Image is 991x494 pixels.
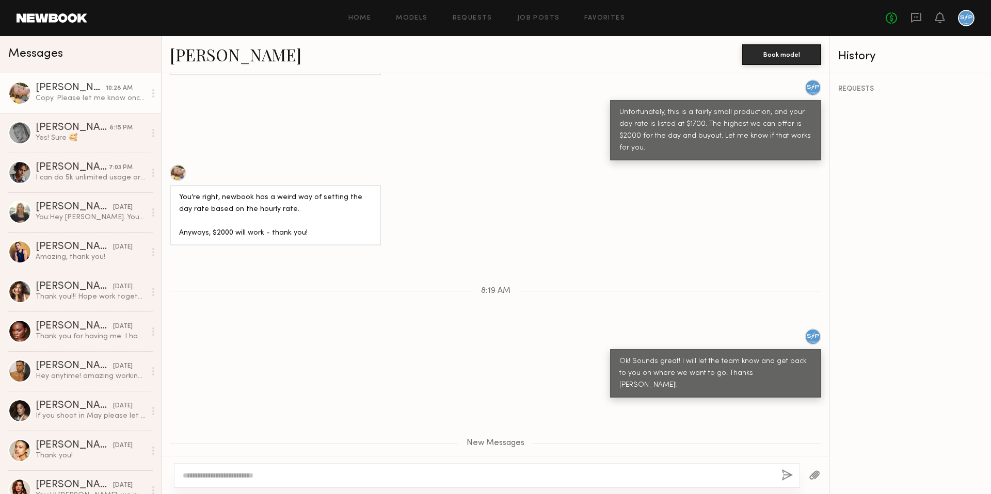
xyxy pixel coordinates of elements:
[348,15,372,22] a: Home
[36,162,109,173] div: [PERSON_NAME]
[36,440,113,451] div: [PERSON_NAME]
[619,356,812,391] div: Ok! Sounds great! I will let the team know and get back to you on where we want to go. Thanks [PE...
[517,15,560,22] a: Job Posts
[36,252,146,262] div: Amazing, thank you!
[36,292,146,302] div: Thank you!!! Hope work together again 💘
[742,50,821,58] a: Book model
[36,123,109,133] div: [PERSON_NAME]
[8,48,63,60] span: Messages
[36,451,146,460] div: Thank you!
[113,322,133,332] div: [DATE]
[36,133,146,143] div: Yes! Sure 🥰
[838,51,983,62] div: History
[467,439,524,448] span: New Messages
[742,44,821,65] button: Book model
[36,371,146,381] div: Hey anytime! amazing working with you too [PERSON_NAME]! Amazing crew and I had a great time.
[36,361,113,371] div: [PERSON_NAME]
[36,242,113,252] div: [PERSON_NAME]
[619,107,812,154] div: Unfortunately, this is a fairly small production, and your day rate is listed at $1700. The highe...
[584,15,625,22] a: Favorites
[109,123,133,133] div: 8:15 PM
[36,212,146,222] div: You: Hey [PERSON_NAME]. Your schedule is probably packed, so I hope you get to see these messages...
[113,242,133,252] div: [DATE]
[109,163,133,173] div: 7:03 PM
[36,202,113,212] div: [PERSON_NAME]
[36,83,106,93] div: [PERSON_NAME]
[36,93,146,103] div: Copy. Please let me know once you have more details. My cell just in case [PHONE_NUMBER]
[453,15,492,22] a: Requests
[113,282,133,292] div: [DATE]
[113,203,133,212] div: [DATE]
[36,480,113,490] div: [PERSON_NAME]
[36,411,146,421] div: If you shoot in May please let me know I’ll be in La and available
[113,481,133,490] div: [DATE]
[396,15,427,22] a: Models
[36,401,113,411] div: [PERSON_NAME]
[838,86,983,93] div: REQUESTS
[113,441,133,451] div: [DATE]
[106,84,133,93] div: 10:28 AM
[113,361,133,371] div: [DATE]
[36,332,146,341] div: Thank you for having me. I had a great time!
[481,287,510,295] span: 8:19 AM
[36,282,113,292] div: [PERSON_NAME]
[170,43,301,65] a: [PERSON_NAME]
[36,173,146,183] div: I can do 5k unlimited usage or we can go through my agent
[179,192,372,239] div: You’re right, newbook has a weird way of setting the day rate based on the hourly rate. Anyways, ...
[36,321,113,332] div: [PERSON_NAME]
[113,401,133,411] div: [DATE]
